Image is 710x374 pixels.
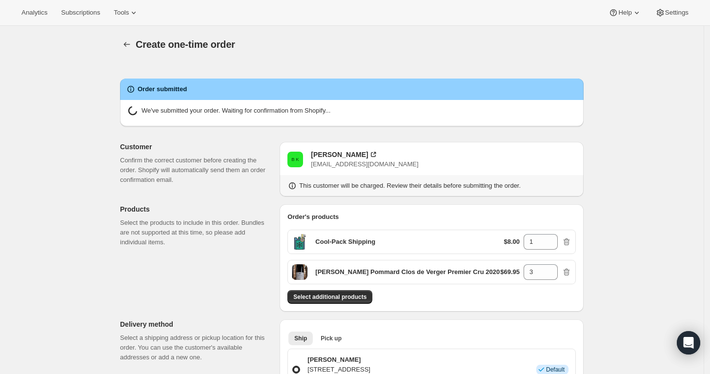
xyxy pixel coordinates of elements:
div: [PERSON_NAME] [311,150,368,159]
button: Select additional products [287,290,372,304]
p: Delivery method [120,319,272,329]
span: Order's products [287,213,339,220]
span: Settings [665,9,689,17]
p: Select a shipping address or pickup location for this order. You can use the customer's available... [120,333,272,362]
span: Ship [294,335,307,342]
p: This customer will be charged. Review their details before submitting the order. [299,181,521,191]
span: Select additional products [293,293,366,301]
span: Default Title [292,234,307,250]
text: B K [292,157,300,162]
span: [EMAIL_ADDRESS][DOMAIN_NAME] [311,160,418,168]
button: Subscriptions [55,6,106,20]
span: Create one-time order [136,39,235,50]
p: Confirm the correct customer before creating the order. Shopify will automatically send them an o... [120,156,272,185]
p: [PERSON_NAME] [307,355,370,365]
button: Analytics [16,6,53,20]
p: $69.95 [500,267,520,277]
span: Analytics [21,9,47,17]
span: Brad Kimler [287,152,303,167]
p: Select the products to include in this order. Bundles are not supported at this time, so please a... [120,218,272,247]
p: Products [120,204,272,214]
h2: Order submitted [138,84,187,94]
p: [PERSON_NAME] Pommard Clos de Verger Premier Cru 2020 [315,267,500,277]
span: Pick up [321,335,342,342]
span: Help [618,9,631,17]
button: Tools [108,6,144,20]
button: Settings [649,6,694,20]
p: We've submitted your order. Waiting for confirmation from Shopify... [142,106,330,118]
span: Tools [114,9,129,17]
span: Default [546,366,565,374]
p: $8.00 [504,237,520,247]
div: Open Intercom Messenger [677,331,700,354]
span: Default Title [292,264,307,280]
p: Customer [120,142,272,152]
p: Cool-Pack Shipping [315,237,375,247]
span: Subscriptions [61,9,100,17]
button: Help [603,6,647,20]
